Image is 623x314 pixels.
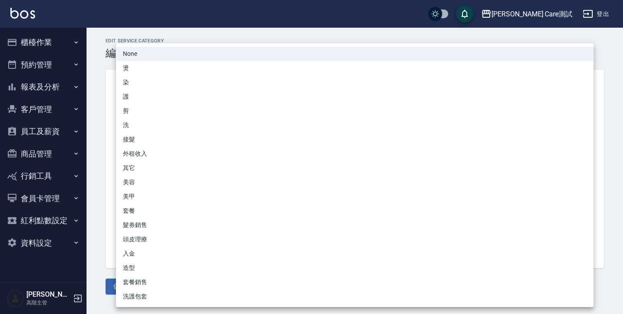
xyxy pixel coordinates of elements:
[116,175,594,189] li: 美容
[116,47,594,61] li: None
[116,161,594,175] li: 其它
[116,275,594,289] li: 套餐銷售
[116,232,594,247] li: 頭皮理療
[116,75,594,90] li: 染
[116,289,594,304] li: 洗護包套
[116,104,594,118] li: 剪
[116,132,594,147] li: 接髮
[116,61,594,75] li: 燙
[116,90,594,104] li: 護
[116,118,594,132] li: 洗
[116,247,594,261] li: 入金
[116,261,594,275] li: 造型
[116,218,594,232] li: 髮券銷售
[116,189,594,204] li: 美甲
[116,147,594,161] li: 外租收入
[116,204,594,218] li: 套餐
